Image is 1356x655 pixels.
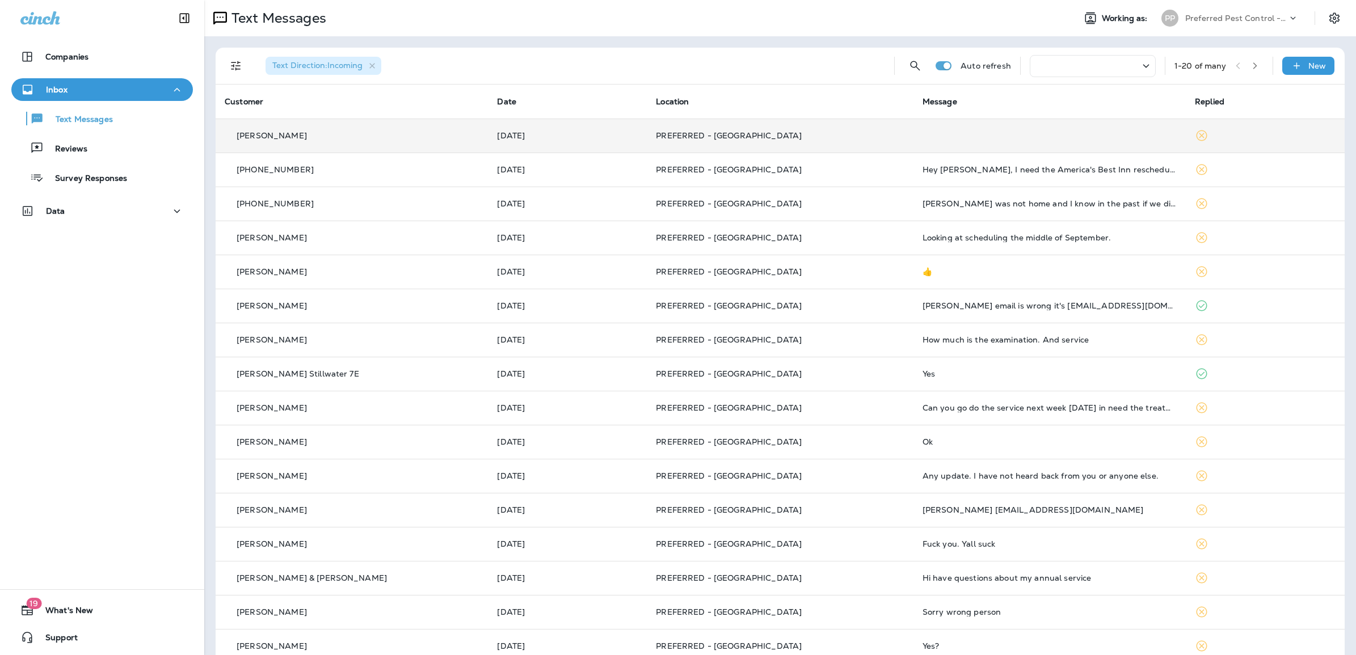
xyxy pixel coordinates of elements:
button: Support [11,626,193,649]
p: Aug 15, 2025 03:16 PM [497,199,638,208]
span: Text Direction : Incoming [272,60,363,70]
p: [PERSON_NAME] [237,233,307,242]
span: Working as: [1102,14,1150,23]
p: [PERSON_NAME] [237,505,307,514]
div: Hi have questions about my annual service [923,573,1177,582]
p: Aug 5, 2025 01:31 PM [497,539,638,548]
span: Date [497,96,516,107]
p: Aug 7, 2025 12:16 PM [497,471,638,480]
p: Aug 8, 2025 10:28 AM [497,403,638,412]
div: How much is the examination. And service [923,335,1177,344]
span: Customer [225,96,263,107]
p: [PERSON_NAME] & [PERSON_NAME] [237,573,387,582]
button: Companies [11,45,193,68]
p: [PERSON_NAME] [237,335,307,344]
span: PREFERRED - [GEOGRAPHIC_DATA] [656,403,802,413]
p: Aug 5, 2025 10:06 AM [497,641,638,650]
span: PREFERRED - [GEOGRAPHIC_DATA] [656,641,802,651]
div: Fuck you. Yall suck [923,539,1177,548]
p: Aug 12, 2025 12:06 PM [497,267,638,276]
span: PREFERRED - [GEOGRAPHIC_DATA] [656,164,802,175]
p: [PERSON_NAME] Stillwater 7E [237,369,359,378]
button: Survey Responses [11,166,193,189]
div: Stacie Mell was not home and I know in the past if we didn't treat interior, she would have a con... [923,199,1177,208]
div: Text Direction:Incoming [266,57,381,75]
div: 👍 [923,267,1177,276]
button: Search Messages [904,54,927,77]
span: PREFERRED - [GEOGRAPHIC_DATA] [656,335,802,345]
span: Location [656,96,689,107]
p: Data [46,206,65,215]
span: Message [923,96,957,107]
span: PREFERRED - [GEOGRAPHIC_DATA] [656,198,802,209]
p: [PERSON_NAME] [237,471,307,480]
div: Any update. I have not heard back from you or anyone else. [923,471,1177,480]
button: Filters [225,54,247,77]
p: Aug 12, 2025 04:49 PM [497,233,638,242]
p: Aug 18, 2025 03:22 PM [497,165,638,174]
button: Collapse Sidebar [169,7,200,29]
p: [PHONE_NUMBER] [237,199,314,208]
div: Hey Karla, I need the America's Best Inn rescheduled because they didn't get the notification tha... [923,165,1177,174]
div: Yes? [923,641,1177,650]
span: PREFERRED - [GEOGRAPHIC_DATA] [656,130,802,141]
span: 19 [26,598,41,609]
span: PREFERRED - [GEOGRAPHIC_DATA] [656,369,802,379]
p: [PERSON_NAME] [237,641,307,650]
p: Text Messages [227,10,326,27]
button: 19What's New [11,599,193,622]
button: Text Messages [11,107,193,130]
p: Aug 19, 2025 08:34 AM [497,131,638,140]
div: Pam Cooper Mzpycoop@gmail.com [923,505,1177,514]
span: What's New [34,606,93,619]
button: Data [11,200,193,222]
p: Companies [45,52,89,61]
div: Looking at scheduling the middle of September. [923,233,1177,242]
div: Can you go do the service next week on Tuesday in need the treatment inside too. [923,403,1177,412]
div: Yes [923,369,1177,378]
p: Aug 8, 2025 01:03 PM [497,369,638,378]
p: Reviews [44,144,87,155]
p: Aug 5, 2025 10:48 AM [497,607,638,616]
p: Text Messages [44,115,113,125]
div: Jose barajas email is wrong it's najvero@hotmail.com [923,301,1177,310]
p: Auto refresh [961,61,1011,70]
p: Aug 12, 2025 09:17 AM [497,301,638,310]
span: PREFERRED - [GEOGRAPHIC_DATA] [656,607,802,617]
span: PREFERRED - [GEOGRAPHIC_DATA] [656,505,802,515]
p: [PERSON_NAME] [237,539,307,548]
button: Settings [1324,8,1345,28]
p: Aug 5, 2025 12:43 PM [497,573,638,582]
p: Inbox [46,85,68,94]
p: [PERSON_NAME] [237,607,307,616]
span: PREFERRED - [GEOGRAPHIC_DATA] [656,233,802,243]
span: PREFERRED - [GEOGRAPHIC_DATA] [656,573,802,583]
div: PP [1161,10,1178,27]
p: Preferred Pest Control - Palmetto [1185,14,1287,23]
p: [PERSON_NAME] [237,267,307,276]
div: Sorry wrong person [923,607,1177,616]
span: PREFERRED - [GEOGRAPHIC_DATA] [656,267,802,277]
p: Survey Responses [44,174,127,184]
p: [PERSON_NAME] [237,131,307,140]
p: New [1308,61,1326,70]
p: Aug 8, 2025 10:06 AM [497,437,638,446]
button: Reviews [11,136,193,160]
span: PREFERRED - [GEOGRAPHIC_DATA] [656,301,802,311]
p: [PHONE_NUMBER] [237,165,314,174]
p: Aug 8, 2025 07:26 PM [497,335,638,344]
span: Replied [1195,96,1224,107]
span: Support [34,633,78,646]
span: PREFERRED - [GEOGRAPHIC_DATA] [656,437,802,447]
button: Inbox [11,78,193,101]
div: Ok [923,437,1177,446]
p: [PERSON_NAME] [237,301,307,310]
p: [PERSON_NAME] [237,437,307,446]
p: [PERSON_NAME] [237,403,307,412]
span: PREFERRED - [GEOGRAPHIC_DATA] [656,471,802,481]
div: 1 - 20 of many [1174,61,1227,70]
p: Aug 5, 2025 04:19 PM [497,505,638,514]
span: PREFERRED - [GEOGRAPHIC_DATA] [656,539,802,549]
